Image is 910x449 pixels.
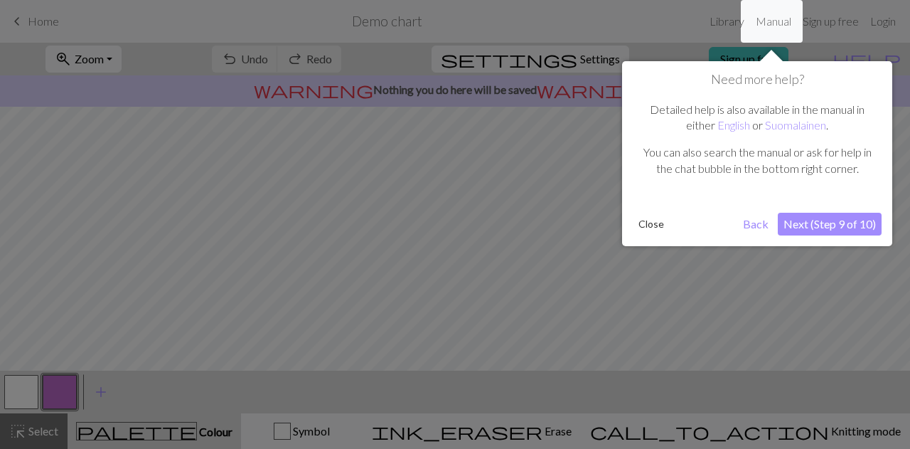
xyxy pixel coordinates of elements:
[622,61,892,246] div: Need more help?
[633,213,670,235] button: Close
[737,213,774,236] button: Back
[633,72,882,88] h1: Need more help?
[640,144,874,176] p: You can also search the manual or ask for help in the chat bubble in the bottom right corner.
[765,118,826,132] a: Suomalainen
[640,102,874,134] p: Detailed help is also available in the manual in either or .
[717,118,750,132] a: English
[778,213,882,236] button: Next (Step 9 of 10)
